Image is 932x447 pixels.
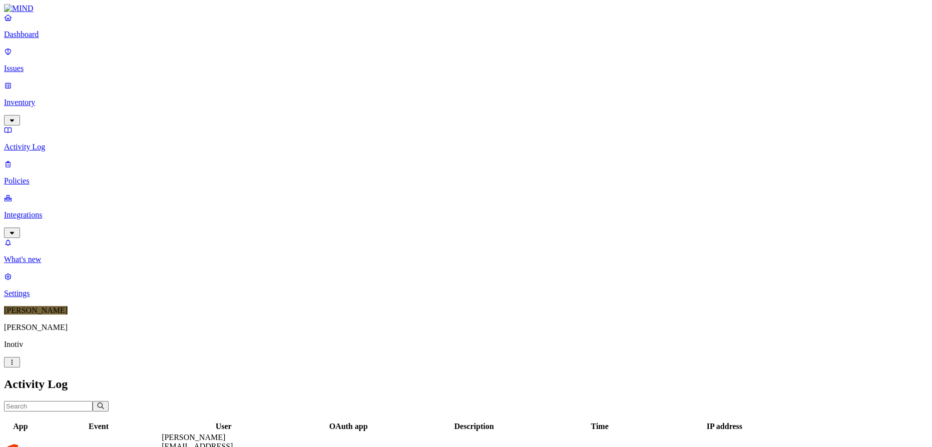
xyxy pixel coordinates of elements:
[4,30,928,39] p: Dashboard
[4,210,928,219] p: Integrations
[4,306,68,314] span: [PERSON_NAME]
[4,193,928,236] a: Integrations
[4,125,928,151] a: Activity Log
[4,13,928,39] a: Dashboard
[4,176,928,185] p: Policies
[4,272,928,298] a: Settings
[6,422,36,431] div: App
[4,255,928,264] p: What's new
[4,159,928,185] a: Policies
[4,4,34,13] img: MIND
[4,47,928,73] a: Issues
[663,422,786,431] div: IP address
[411,422,537,431] div: Description
[539,422,661,431] div: Time
[4,64,928,73] p: Issues
[4,377,928,391] h2: Activity Log
[4,340,928,349] p: Inotiv
[4,98,928,107] p: Inventory
[38,422,160,431] div: Event
[287,422,409,431] div: OAuth app
[4,142,928,151] p: Activity Log
[4,401,93,411] input: Search
[162,422,285,431] div: User
[4,4,928,13] a: MIND
[4,323,928,332] p: [PERSON_NAME]
[4,81,928,124] a: Inventory
[4,238,928,264] a: What's new
[4,289,928,298] p: Settings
